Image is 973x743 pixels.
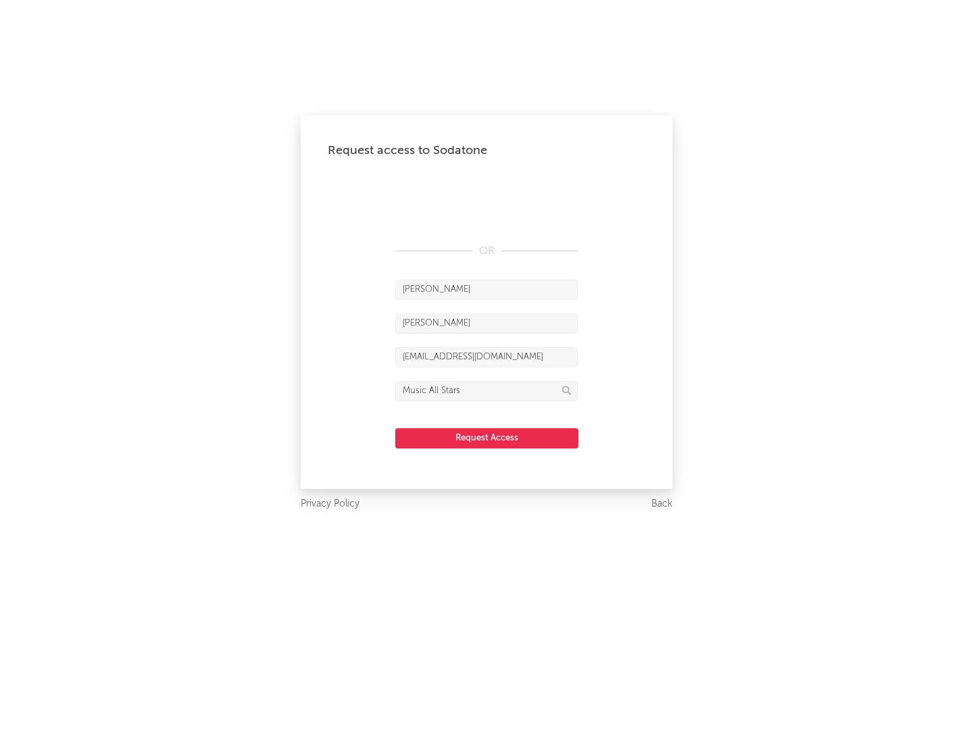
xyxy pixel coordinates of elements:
button: Request Access [395,428,578,449]
div: Request access to Sodatone [328,143,645,159]
input: Division [395,381,578,401]
input: Email [395,347,578,367]
a: Back [651,496,672,513]
input: First Name [395,280,578,300]
input: Last Name [395,313,578,334]
div: OR [395,243,578,259]
a: Privacy Policy [301,496,359,513]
